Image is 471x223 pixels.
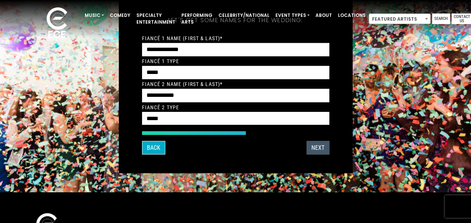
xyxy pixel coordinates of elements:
a: Search [432,14,450,24]
a: About [313,9,335,22]
a: Music [82,9,107,22]
button: Back [142,141,165,155]
a: Event Types [272,9,313,22]
button: Next [307,141,329,155]
label: Fiancé 1 Type [142,58,179,65]
img: ece_new_logo_whitev2-1.png [38,5,76,42]
a: Performing Arts [178,9,215,29]
a: Celebrity/National [215,9,272,22]
a: Locations [335,9,369,22]
span: Featured Artists [369,14,431,24]
a: Specialty Entertainment [133,9,178,29]
span: Featured Artists [369,14,430,24]
a: Comedy [107,9,133,22]
label: Fiancé 2 Type [142,104,179,110]
label: Fiancé 2 Name (First & Last)* [142,81,223,87]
